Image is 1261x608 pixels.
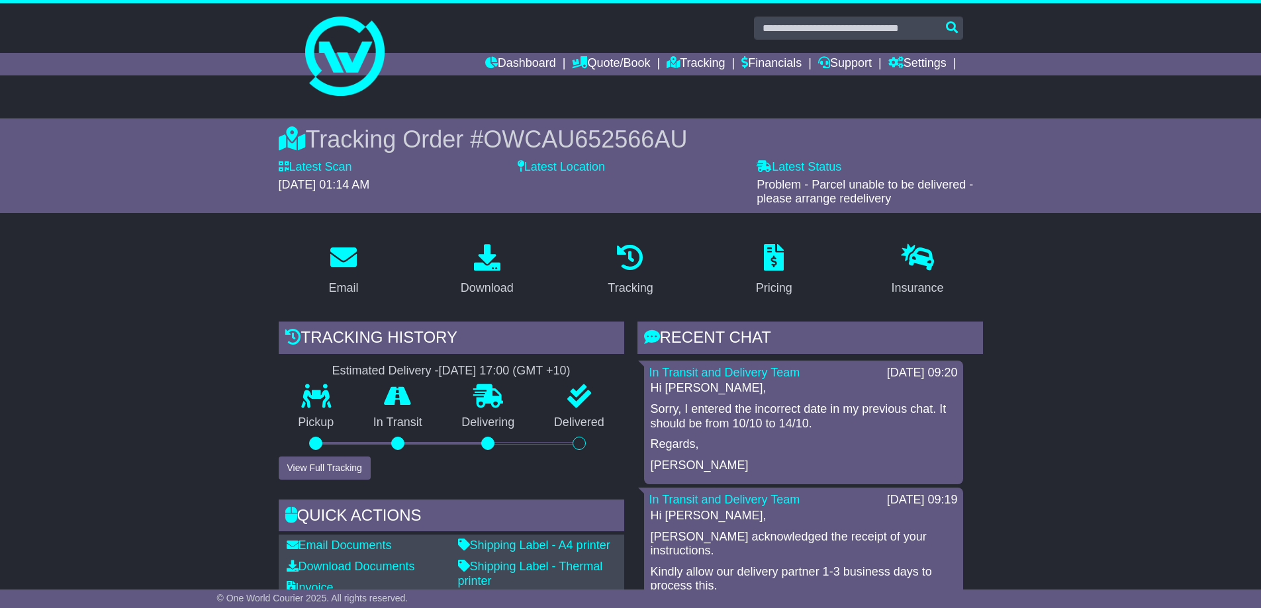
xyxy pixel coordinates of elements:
[757,160,841,175] label: Latest Status
[608,279,653,297] div: Tracking
[452,239,522,302] a: Download
[651,509,957,523] p: Hi [PERSON_NAME],
[649,493,800,506] a: In Transit and Delivery Team
[651,402,957,431] p: Sorry, I entered the incorrect date in my previous chat. It should be from 10/10 to 14/10.
[757,178,973,206] span: Problem - Parcel unable to be delivered - please arrange redelivery
[279,415,354,430] p: Pickup
[217,593,408,603] span: © One World Courier 2025. All rights reserved.
[649,366,800,379] a: In Transit and Delivery Team
[651,565,957,593] p: Kindly allow our delivery partner 1-3 business days to process this.
[442,415,535,430] p: Delivering
[287,560,415,573] a: Download Documents
[887,366,958,380] div: [DATE] 09:20
[458,560,603,587] a: Shipping Label - Thermal printer
[279,178,370,191] span: [DATE] 01:14 AM
[287,539,392,552] a: Email Documents
[599,239,661,302] a: Tracking
[279,125,983,153] div: Tracking Order #
[887,493,958,507] div: [DATE] 09:19
[287,581,334,594] a: Invoice
[883,239,953,302] a: Insurance
[328,279,358,297] div: Email
[483,126,687,153] span: OWCAU652566AU
[279,456,371,480] button: View Full Tracking
[572,53,650,75] a: Quote/Book
[651,381,957,396] p: Hi [PERSON_NAME],
[534,415,624,430] p: Delivered
[279,160,352,175] label: Latest Scan
[485,53,556,75] a: Dashboard
[518,160,605,175] label: Latest Location
[279,322,624,357] div: Tracking history
[458,539,610,552] a: Shipping Label - A4 printer
[651,437,957,452] p: Regards,
[741,53,802,75] a: Financials
[756,279,792,297] div: Pricing
[461,279,514,297] div: Download
[667,53,725,75] a: Tracking
[651,530,957,558] p: [PERSON_NAME] acknowledged the receipt of your instructions.
[818,53,872,75] a: Support
[888,53,947,75] a: Settings
[279,364,624,378] div: Estimated Delivery -
[279,499,624,535] div: Quick Actions
[439,364,571,378] div: [DATE] 17:00 (GMT +10)
[747,239,801,302] a: Pricing
[353,415,442,430] p: In Transit
[637,322,983,357] div: RECENT CHAT
[892,279,944,297] div: Insurance
[651,458,957,473] p: [PERSON_NAME]
[320,239,367,302] a: Email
